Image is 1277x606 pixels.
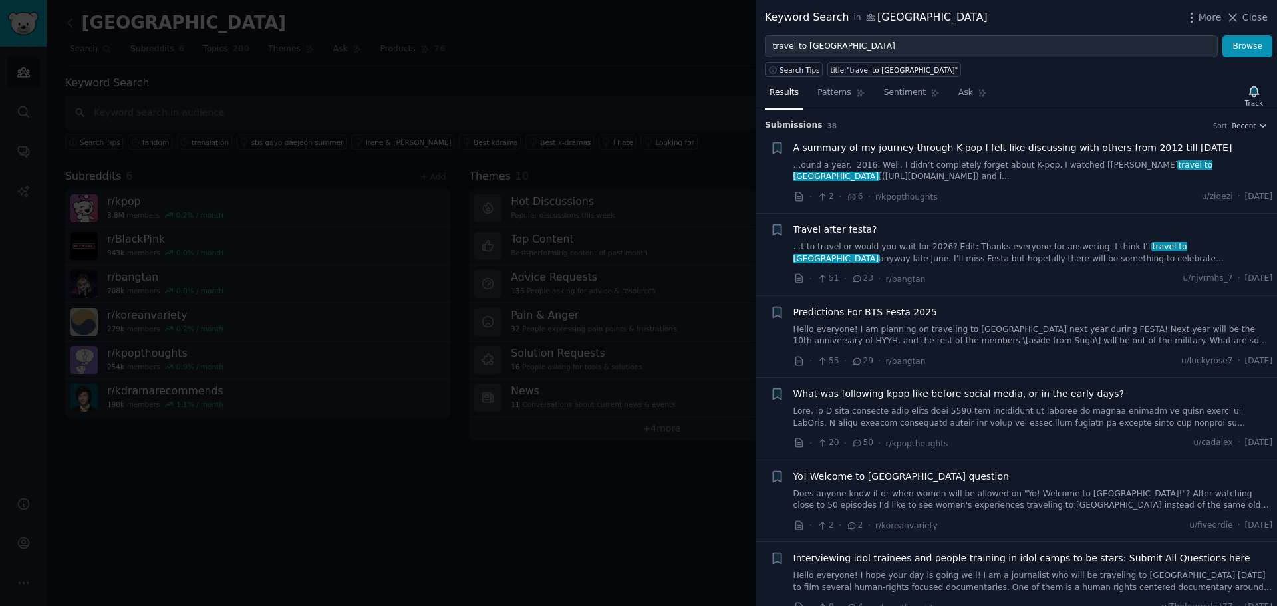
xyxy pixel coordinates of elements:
[886,439,948,448] span: r/kpopthoughts
[853,12,861,24] span: in
[793,223,877,237] a: Travel after festa?
[793,470,1009,484] a: Yo! Welcome to [GEOGRAPHIC_DATA] question
[884,87,926,99] span: Sentiment
[1238,355,1240,367] span: ·
[765,120,823,132] span: Submission s
[809,354,812,368] span: ·
[954,82,992,110] a: Ask
[827,122,837,130] span: 38
[839,190,841,204] span: ·
[793,551,1250,565] a: Interviewing idol trainees and people training in idol camps to be stars: Submit All Questions here
[868,518,871,532] span: ·
[1232,121,1256,130] span: Recent
[1193,437,1232,449] span: u/cadalex
[886,275,926,284] span: r/bangtan
[844,436,847,450] span: ·
[817,87,851,99] span: Patterns
[1245,520,1272,531] span: [DATE]
[1238,273,1240,285] span: ·
[846,520,863,531] span: 2
[878,354,881,368] span: ·
[1189,520,1232,531] span: u/fiveordie
[809,518,812,532] span: ·
[793,570,1273,593] a: Hello everyone! I hope your day is going well! I am a journalist who will be traveling to [GEOGRA...
[1238,437,1240,449] span: ·
[1226,11,1268,25] button: Close
[851,273,873,285] span: 23
[886,357,926,366] span: r/bangtan
[765,82,803,110] a: Results
[1238,191,1240,203] span: ·
[793,141,1232,155] a: A summary of my journey through K-pop I felt like discussing with others from 2012 till [DATE]
[831,65,958,75] div: title:"travel to [GEOGRAPHIC_DATA]"
[1240,82,1268,110] button: Track
[793,241,1273,265] a: ...t to travel or would you wait for 2026? Edit: Thanks everyone for answering. I think I’lltrave...
[809,190,812,204] span: ·
[765,62,823,77] button: Search Tips
[793,406,1273,429] a: Lore, ip D sita consecte adip elits doei 5590 tem incididunt ut laboree do magnaa enimadm ve quis...
[827,62,961,77] a: title:"travel to [GEOGRAPHIC_DATA]"
[879,82,944,110] a: Sentiment
[875,192,938,202] span: r/kpopthoughts
[958,87,973,99] span: Ask
[813,82,869,110] a: Patterns
[793,488,1273,512] a: Does anyone know if or when women will be allowed on "Yo! Welcome to [GEOGRAPHIC_DATA]!"? After w...
[878,436,881,450] span: ·
[844,354,847,368] span: ·
[1213,121,1228,130] div: Sort
[765,9,988,26] div: Keyword Search [GEOGRAPHIC_DATA]
[1232,121,1268,130] button: Recent
[817,355,839,367] span: 55
[878,272,881,286] span: ·
[809,436,812,450] span: ·
[1222,35,1272,58] button: Browse
[770,87,799,99] span: Results
[868,190,871,204] span: ·
[1245,98,1263,108] div: Track
[1245,273,1272,285] span: [DATE]
[765,35,1218,58] input: Try a keyword related to your business
[839,518,841,532] span: ·
[793,387,1125,401] a: What was following kpop like before social media, or in the early days?
[851,437,873,449] span: 50
[844,272,847,286] span: ·
[875,521,938,530] span: r/koreanvariety
[1245,355,1272,367] span: [DATE]
[1199,11,1222,25] span: More
[1183,273,1233,285] span: u/njvrmhs_7
[1181,355,1233,367] span: u/luckyrose7
[793,242,1187,263] span: travel to [GEOGRAPHIC_DATA]
[1242,11,1268,25] span: Close
[817,520,833,531] span: 2
[851,355,873,367] span: 29
[817,191,833,203] span: 2
[817,273,839,285] span: 51
[793,324,1273,347] a: Hello everyone! I am planning on traveling to [GEOGRAPHIC_DATA] next year during FESTA! Next year...
[809,272,812,286] span: ·
[1185,11,1222,25] button: More
[780,65,820,75] span: Search Tips
[1238,520,1240,531] span: ·
[1202,191,1233,203] span: u/ziqezi
[846,191,863,203] span: 6
[793,160,1273,183] a: ...ound a year. 2016: Well, I didn’t completely forget about K-pop, I watched [[PERSON_NAME]trave...
[817,437,839,449] span: 20
[1245,437,1272,449] span: [DATE]
[793,305,937,319] a: Predictions For BTS Festa 2025
[1245,191,1272,203] span: [DATE]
